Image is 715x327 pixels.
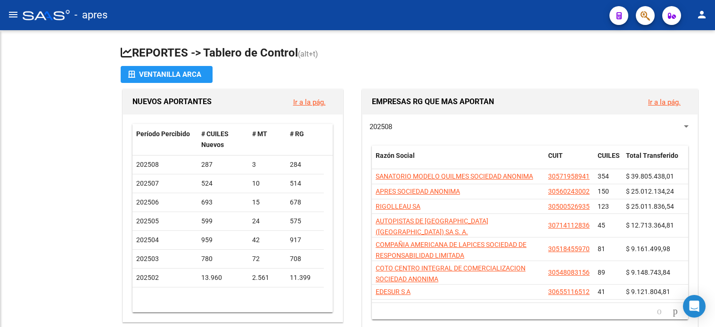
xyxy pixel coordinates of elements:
span: 30655116512 [548,288,590,295]
span: CUIT [548,152,563,159]
datatable-header-cell: Razón Social [372,146,544,177]
datatable-header-cell: # RG [286,124,324,155]
span: Razón Social [376,152,415,159]
div: 514 [290,178,320,189]
div: 3 [252,159,282,170]
a: go to previous page [653,306,666,317]
span: (alt+t) [298,49,318,58]
span: 89 [598,269,605,276]
div: 708 [290,253,320,264]
span: 150 [598,188,609,195]
div: 287 [201,159,245,170]
span: 30571958941 [548,172,590,180]
span: 202505 [136,217,159,225]
span: 45 [598,221,605,229]
div: Ventanilla ARCA [128,66,205,83]
span: COMPAÑIA AMERICANA DE LAPICES SOCIEDAD DE RESPONSABILIDAD LIMITADA [376,241,526,259]
span: 41 [598,288,605,295]
span: 202508 [370,123,392,131]
div: 13.960 [201,272,245,283]
span: Total Transferido [626,152,678,159]
span: # RG [290,130,304,138]
span: 81 [598,245,605,253]
span: NUEVOS APORTANTES [132,97,212,106]
span: 30548083156 [548,269,590,276]
button: Ventanilla ARCA [121,66,213,83]
span: 354 [598,172,609,180]
datatable-header-cell: # CUILES Nuevos [197,124,248,155]
span: $ 25.012.134,24 [626,188,674,195]
span: APRES SOCIEDAD ANONIMA [376,188,460,195]
datatable-header-cell: CUILES [594,146,622,177]
span: $ 9.161.499,98 [626,245,670,253]
span: 30518455970 [548,245,590,253]
span: AUTOPISTAS DE [GEOGRAPHIC_DATA] ([GEOGRAPHIC_DATA]) SA S. A. [376,217,488,236]
span: # MT [252,130,267,138]
datatable-header-cell: Total Transferido [622,146,688,177]
span: 123 [598,203,609,210]
div: 693 [201,197,245,208]
span: CUILES [598,152,620,159]
span: $ 12.713.364,81 [626,221,674,229]
span: 202506 [136,198,159,206]
span: COTO CENTRO INTEGRAL DE COMERCIALIZACION SOCIEDAD ANONIMA [376,264,526,283]
div: 11.399 [290,272,320,283]
span: $ 25.011.836,54 [626,203,674,210]
button: Ir a la pág. [286,93,333,111]
span: Período Percibido [136,130,190,138]
span: RIGOLLEAU SA [376,203,420,210]
h1: REPORTES -> Tablero de Control [121,45,700,62]
div: 24 [252,216,282,227]
span: # CUILES Nuevos [201,130,229,148]
div: 524 [201,178,245,189]
button: Ir a la pág. [641,93,688,111]
span: 202502 [136,274,159,281]
span: 202507 [136,180,159,187]
mat-icon: person [696,9,707,20]
datatable-header-cell: Período Percibido [132,124,197,155]
span: 30560243002 [548,188,590,195]
span: EMPRESAS RG QUE MAS APORTAN [372,97,494,106]
span: - apres [74,5,107,25]
div: 42 [252,235,282,245]
a: go to next page [669,306,682,317]
datatable-header-cell: CUIT [544,146,594,177]
span: 30500526935 [548,203,590,210]
div: 10 [252,178,282,189]
span: SANATORIO MODELO QUILMES SOCIEDAD ANONIMA [376,172,533,180]
div: 575 [290,216,320,227]
div: 72 [252,253,282,264]
span: $ 9.148.743,84 [626,269,670,276]
a: Ir a la pág. [648,98,681,106]
span: $ 9.121.804,81 [626,288,670,295]
div: 917 [290,235,320,245]
span: 30714112836 [548,221,590,229]
span: EDESUR S A [376,288,411,295]
datatable-header-cell: # MT [248,124,286,155]
div: 15 [252,197,282,208]
mat-icon: menu [8,9,19,20]
span: $ 39.805.438,01 [626,172,674,180]
span: 202504 [136,236,159,244]
div: 780 [201,253,245,264]
div: 284 [290,159,320,170]
div: 2.561 [252,272,282,283]
span: 202508 [136,161,159,168]
div: 959 [201,235,245,245]
span: 202503 [136,255,159,262]
div: Open Intercom Messenger [683,295,706,318]
div: 678 [290,197,320,208]
div: 599 [201,216,245,227]
a: Ir a la pág. [293,98,326,106]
